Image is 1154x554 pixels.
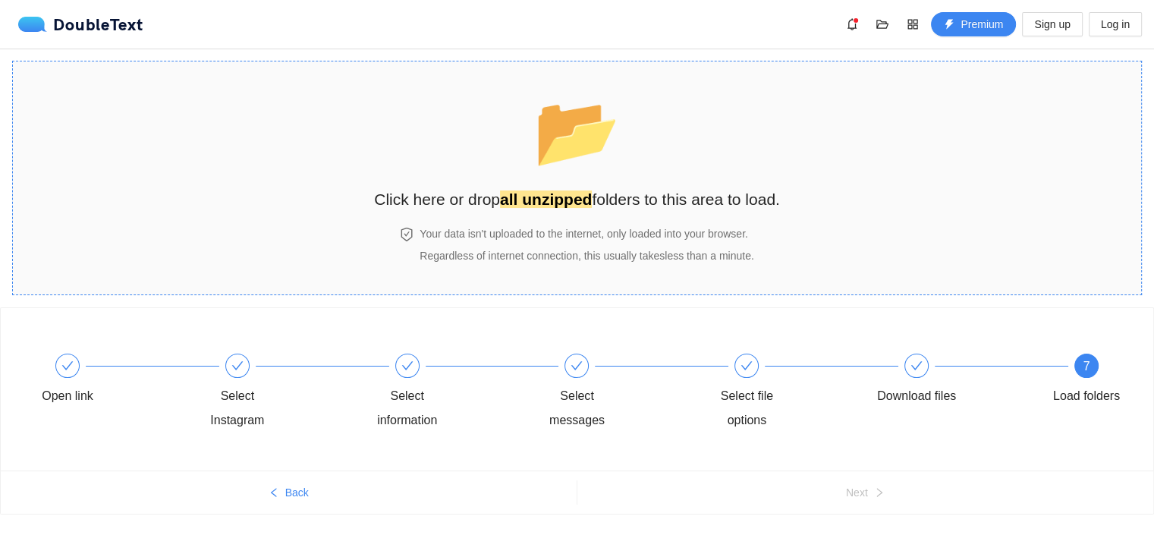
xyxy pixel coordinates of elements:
div: Select file options [703,384,791,433]
button: bell [840,12,864,36]
span: appstore [901,18,924,30]
button: appstore [901,12,925,36]
span: check [231,360,244,372]
button: Nextright [577,480,1154,505]
div: Download files [877,384,956,408]
span: 7 [1083,360,1090,373]
span: Log in [1101,16,1130,33]
div: 7Load folders [1042,354,1130,408]
button: leftBack [1,480,577,505]
span: Regardless of internet connection, this usually takes less than a minute . [420,250,753,262]
button: thunderboltPremium [931,12,1016,36]
div: Open link [42,384,93,408]
div: Load folders [1053,384,1120,408]
span: Sign up [1034,16,1070,33]
div: Download files [873,354,1042,408]
h2: Click here or drop folders to this area to load. [374,187,780,212]
div: Select messages [533,384,621,433]
h4: Your data isn't uploaded to the internet, only loaded into your browser. [420,225,753,242]
span: Back [285,484,309,501]
button: Sign up [1022,12,1082,36]
span: Premium [961,16,1003,33]
div: Select Instagram [193,354,363,433]
span: folder-open [871,18,894,30]
span: safety-certificate [400,228,413,241]
span: check [61,360,74,372]
button: Log in [1089,12,1142,36]
img: logo [18,17,53,32]
a: logoDoubleText [18,17,143,32]
span: thunderbolt [944,19,954,31]
div: Select information [363,354,533,433]
span: check [741,360,753,372]
div: DoubleText [18,17,143,32]
div: Open link [24,354,193,408]
span: left [269,487,279,499]
span: bell [841,18,863,30]
span: folder [533,93,621,170]
span: check [401,360,413,372]
strong: all unzipped [500,190,592,208]
div: Select information [363,384,451,433]
button: folder-open [870,12,895,36]
div: Select messages [533,354,703,433]
span: check [571,360,583,372]
div: Select Instagram [193,384,281,433]
span: check [910,360,923,372]
div: Select file options [703,354,873,433]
